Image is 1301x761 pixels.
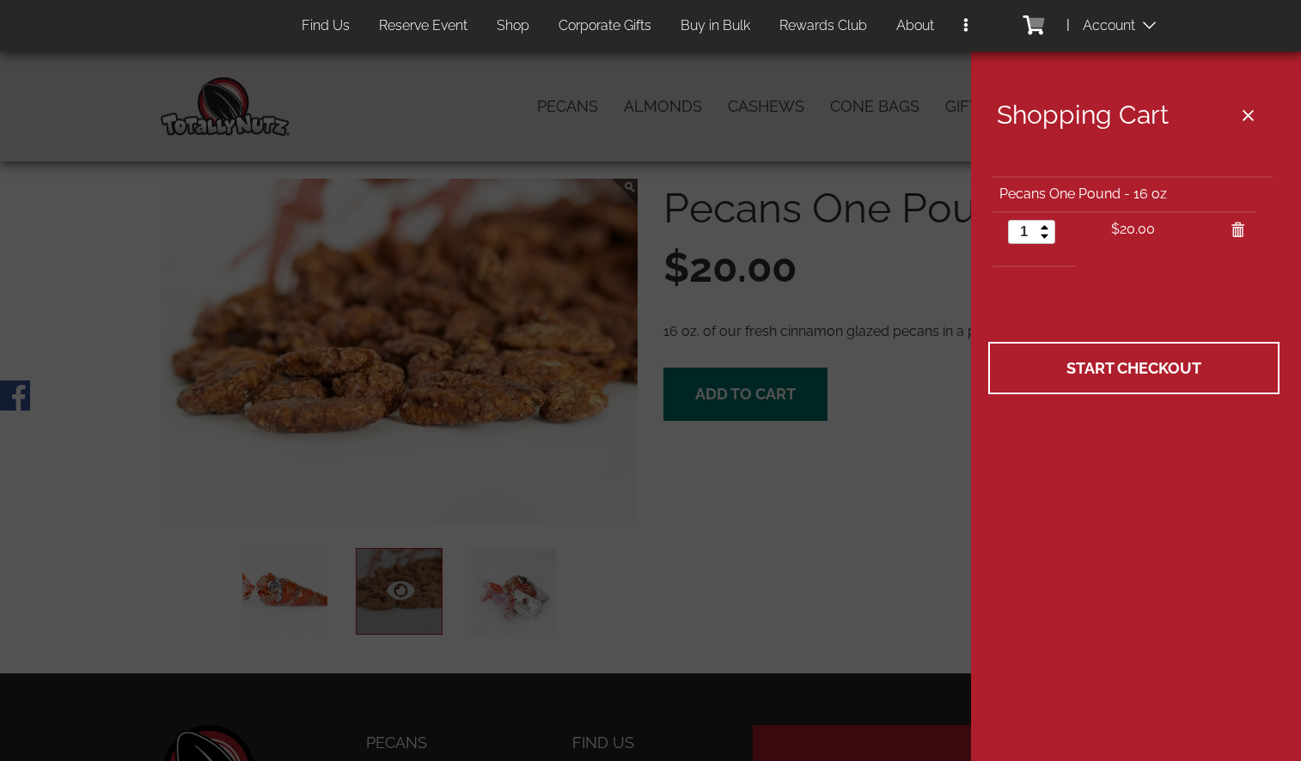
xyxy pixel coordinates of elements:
a: Buy in Bulk [668,9,763,43]
a: Corporate Gifts [546,9,664,43]
a: Shop [484,9,542,43]
a: Reserve Event [366,9,480,43]
td: $20.00 [1104,211,1216,252]
a: Rewards Club [767,9,880,43]
a: About [883,9,947,43]
td: Pecans One Pound - 16 oz [993,176,1273,211]
span: Start Checkout [1066,359,1201,377]
a: Find Us [289,9,363,43]
a: Start Checkout [988,342,1280,395]
h2: Shopping Cart [997,100,1280,129]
